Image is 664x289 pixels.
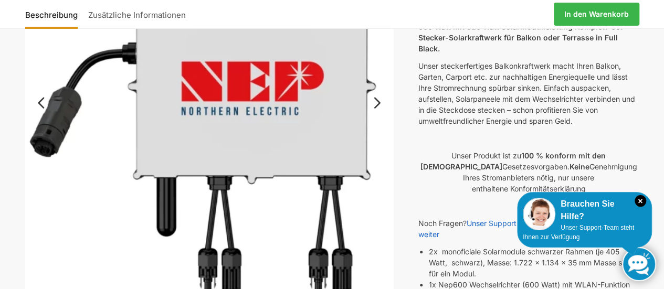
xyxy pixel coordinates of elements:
[428,246,639,279] li: 2x monoficiale Solarmodule schwarzer Rahmen (je 405 Watt, schwarz), Masse: 1.722 x 1.134 x 35 mm ...
[554,3,639,26] a: In den Warenkorb
[418,22,622,53] strong: 600 Watt mit 820 Watt Solarmodulleistung Komplett-Set Stecker-Solarkraftwerk für Balkon oder Terr...
[523,198,646,223] div: Brauchen Sie Hilfe?
[420,151,606,171] strong: 100 % konform mit den [DEMOGRAPHIC_DATA]
[83,2,191,27] a: Zusätzliche Informationen
[418,218,639,240] p: Noch Fragen?
[418,219,631,239] a: Unser Support und unsere FAQ hilft Ihnen gerne weiter
[418,60,639,126] p: Unser steckerfertiges Balkonkraftwerk macht Ihren Balkon, Garten, Carport etc. zur nachhaltigen E...
[635,195,646,207] i: Schließen
[25,2,83,27] a: Beschreibung
[569,162,589,171] strong: Keine
[418,150,639,194] p: Unser Produkt ist zu Gesetzesvorgaben. Genehmigung Ihres Stromanbieters nötig, nur unsere enthalt...
[523,224,634,241] span: Unser Support-Team steht Ihnen zur Verfügung
[418,200,639,211] p: .
[523,198,555,230] img: Customer service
